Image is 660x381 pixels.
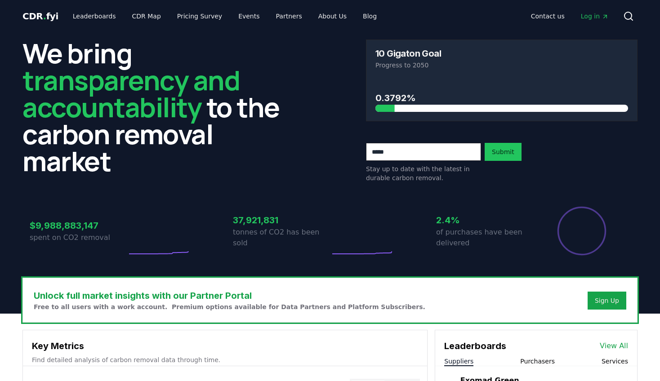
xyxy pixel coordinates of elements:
button: Submit [485,143,522,161]
a: About Us [311,8,354,24]
nav: Main [524,8,616,24]
p: of purchases have been delivered [436,227,533,248]
a: Blog [356,8,384,24]
p: Progress to 2050 [375,61,628,70]
a: Partners [269,8,309,24]
p: Free to all users with a work account. Premium options available for Data Partners and Platform S... [34,302,425,311]
div: Percentage of sales delivered [557,206,607,256]
a: CDR.fyi [22,10,58,22]
a: Events [231,8,267,24]
h3: Unlock full market insights with our Partner Portal [34,289,425,302]
h3: 2.4% [436,213,533,227]
span: CDR fyi [22,11,58,22]
h2: We bring to the carbon removal market [22,40,294,174]
p: spent on CO2 removal [30,232,127,243]
button: Purchasers [520,357,555,366]
span: Log in [581,12,609,21]
a: Leaderboards [66,8,123,24]
h3: Key Metrics [32,339,418,353]
h3: Leaderboards [444,339,506,353]
a: CDR Map [125,8,168,24]
button: Suppliers [444,357,473,366]
button: Services [602,357,628,366]
button: Sign Up [588,292,626,310]
a: Pricing Survey [170,8,229,24]
a: Contact us [524,8,572,24]
a: Log in [574,8,616,24]
p: Find detailed analysis of carbon removal data through time. [32,355,418,364]
a: View All [600,341,628,351]
h3: 37,921,831 [233,213,330,227]
a: Sign Up [595,296,619,305]
p: Stay up to date with the latest in durable carbon removal. [366,164,481,182]
p: tonnes of CO2 has been sold [233,227,330,248]
span: . [43,11,46,22]
nav: Main [66,8,384,24]
h3: 0.3792% [375,91,628,105]
h3: 10 Gigaton Goal [375,49,441,58]
h3: $9,988,883,147 [30,219,127,232]
span: transparency and accountability [22,62,240,125]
